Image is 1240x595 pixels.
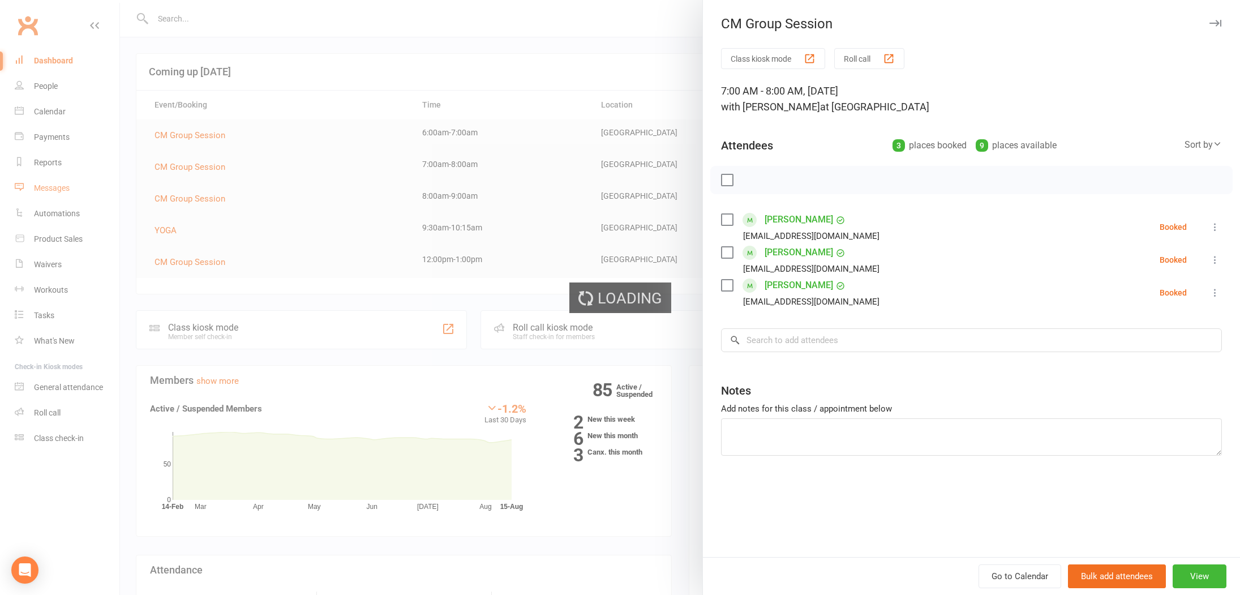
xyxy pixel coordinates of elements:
[893,138,967,153] div: places booked
[1173,564,1226,588] button: View
[1160,289,1187,297] div: Booked
[765,211,833,229] a: [PERSON_NAME]
[721,328,1222,352] input: Search to add attendees
[721,83,1222,115] div: 7:00 AM - 8:00 AM, [DATE]
[893,139,905,152] div: 3
[1160,256,1187,264] div: Booked
[820,101,929,113] span: at [GEOGRAPHIC_DATA]
[1185,138,1222,152] div: Sort by
[976,139,988,152] div: 9
[743,294,879,309] div: [EMAIL_ADDRESS][DOMAIN_NAME]
[703,16,1240,32] div: CM Group Session
[721,101,820,113] span: with [PERSON_NAME]
[11,557,38,584] div: Open Intercom Messenger
[1160,223,1187,231] div: Booked
[979,564,1061,588] a: Go to Calendar
[765,243,833,262] a: [PERSON_NAME]
[765,276,833,294] a: [PERSON_NAME]
[721,48,825,69] button: Class kiosk mode
[743,262,879,276] div: [EMAIL_ADDRESS][DOMAIN_NAME]
[743,229,879,243] div: [EMAIL_ADDRESS][DOMAIN_NAME]
[721,383,751,399] div: Notes
[834,48,904,69] button: Roll call
[721,138,773,153] div: Attendees
[1068,564,1166,588] button: Bulk add attendees
[976,138,1057,153] div: places available
[721,402,1222,416] div: Add notes for this class / appointment below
